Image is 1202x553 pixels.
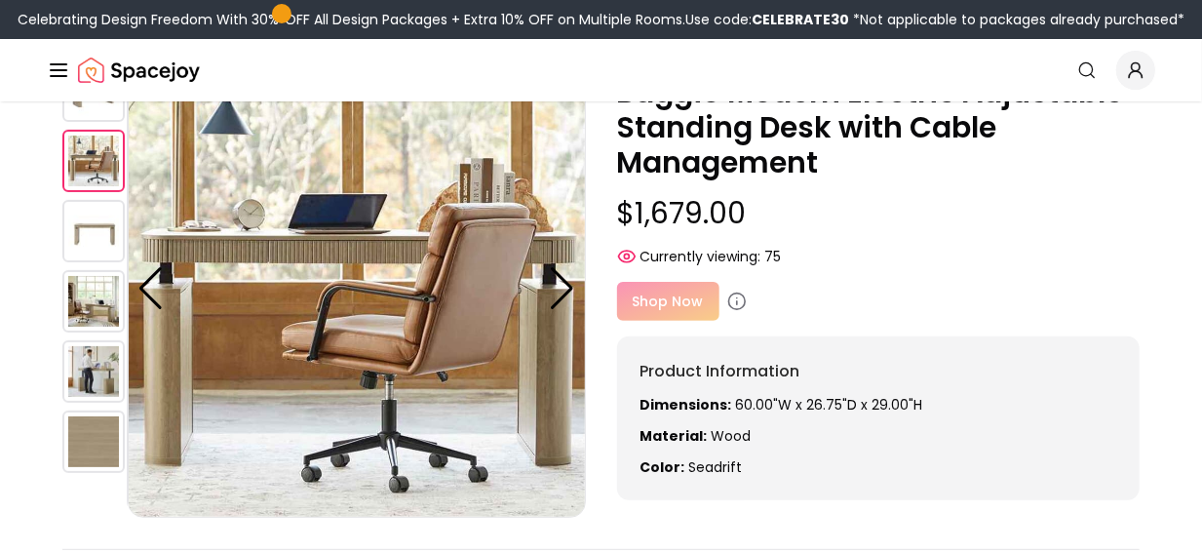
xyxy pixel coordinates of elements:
span: seadrift [689,457,743,477]
strong: Material: [640,426,708,446]
img: https://storage.googleapis.com/spacejoy-main/assets/688855d6bdeed00012cecd44/product_1_m6afgc120hpb [128,59,586,518]
a: Spacejoy [78,51,200,90]
span: 75 [765,247,782,266]
h6: Product Information [640,360,1117,383]
strong: Color: [640,457,685,477]
span: Wood [712,426,752,446]
img: Spacejoy Logo [78,51,200,90]
img: https://storage.googleapis.com/spacejoy-main/assets/688855d6bdeed00012cecd44/product_3_69mimph8b86e [62,270,125,333]
span: Currently viewing: [640,247,761,266]
b: CELEBRATE30 [752,10,849,29]
p: $1,679.00 [617,196,1141,231]
div: Celebrating Design Freedom With 30% OFF All Design Packages + Extra 10% OFF on Multiple Rooms. [18,10,1184,29]
strong: Dimensions: [640,395,732,415]
img: https://storage.googleapis.com/spacejoy-main/assets/688855d6bdeed00012cecd44/product_5_4ch2ee16hfoa [62,411,125,473]
img: https://storage.googleapis.com/spacejoy-main/assets/688855d6bdeed00012cecd44/product_2_2ilhi833726m [62,200,125,262]
span: Use code: [685,10,849,29]
img: https://storage.googleapis.com/spacejoy-main/assets/688855d6bdeed00012cecd44/product_4_h8bgfollkhdk [62,340,125,403]
p: Baggio Modern Electric Adjustable Standing Desk with Cable Management [617,75,1141,180]
span: *Not applicable to packages already purchased* [849,10,1184,29]
nav: Global [47,39,1155,101]
p: 60.00"W x 26.75"D x 29.00"H [640,395,1117,415]
img: https://storage.googleapis.com/spacejoy-main/assets/688855d6bdeed00012cecd44/product_1_m6afgc120hpb [62,130,125,192]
